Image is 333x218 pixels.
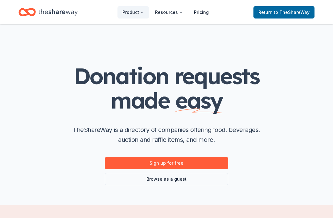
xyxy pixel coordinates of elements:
a: Home [18,5,78,19]
p: TheShareWay is a directory of companies offering food, beverages, auction and raffle items, and m... [68,125,265,145]
h1: Donation requests made [43,64,290,113]
nav: Main [117,5,214,19]
span: easy [175,86,223,114]
button: Resources [150,6,188,19]
span: Return [258,9,310,16]
span: to TheShareWay [274,10,310,15]
a: Sign up for free [105,157,228,169]
a: Browse as a guest [105,173,228,185]
button: Product [117,6,149,19]
a: Returnto TheShareWay [253,6,314,19]
a: Pricing [189,6,214,19]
